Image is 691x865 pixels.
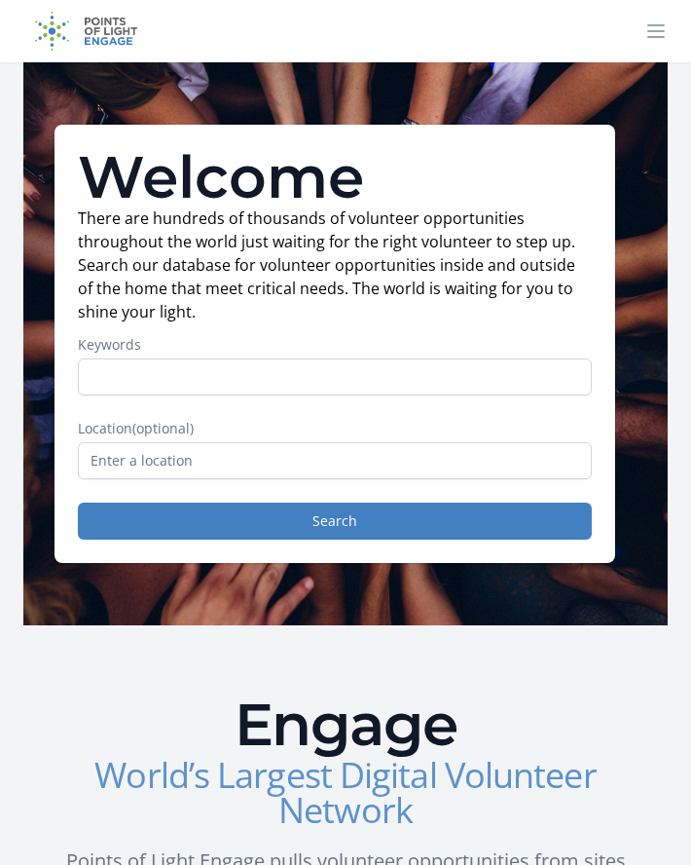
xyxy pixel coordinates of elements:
[47,696,644,754] h2: Engage
[78,442,592,479] input: Enter a location
[132,419,194,437] span: (optional)
[78,419,592,438] label: Location
[78,503,592,540] button: Search
[47,758,644,828] h3: World’s Largest Digital Volunteer Network
[78,148,592,207] h1: Welcome
[78,335,592,355] label: Keywords
[78,207,592,323] p: There are hundreds of thousands of volunteer opportunities throughout the world just waiting for ...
